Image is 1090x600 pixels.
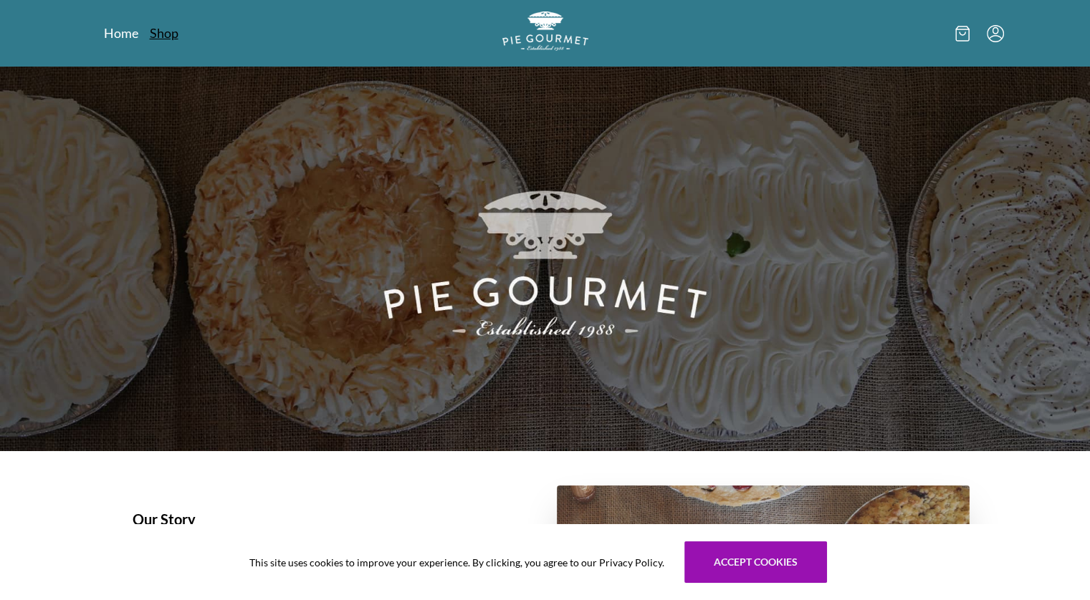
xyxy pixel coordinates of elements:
button: Menu [987,25,1004,42]
button: Accept cookies [684,541,827,583]
a: Logo [502,11,588,55]
h1: Our Story [133,508,522,530]
span: This site uses cookies to improve your experience. By clicking, you agree to our Privacy Policy. [249,555,664,570]
a: Shop [150,24,178,42]
img: logo [502,11,588,51]
a: Home [104,24,138,42]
